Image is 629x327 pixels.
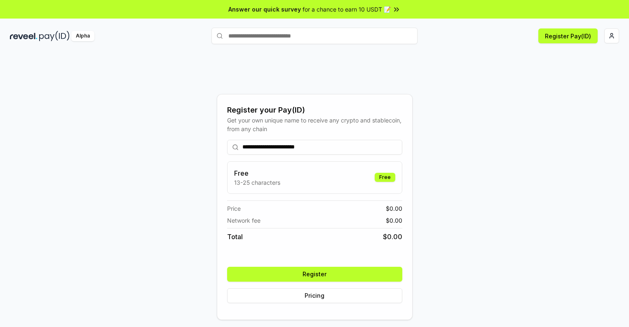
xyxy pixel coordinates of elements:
[386,204,402,213] span: $ 0.00
[227,116,402,133] div: Get your own unique name to receive any crypto and stablecoin, from any chain
[383,232,402,242] span: $ 0.00
[375,173,395,182] div: Free
[227,204,241,213] span: Price
[234,178,280,187] p: 13-25 characters
[538,28,598,43] button: Register Pay(ID)
[10,31,38,41] img: reveel_dark
[303,5,391,14] span: for a chance to earn 10 USDT 📝
[228,5,301,14] span: Answer our quick survey
[227,104,402,116] div: Register your Pay(ID)
[227,288,402,303] button: Pricing
[227,216,261,225] span: Network fee
[386,216,402,225] span: $ 0.00
[227,267,402,282] button: Register
[39,31,70,41] img: pay_id
[234,168,280,178] h3: Free
[227,232,243,242] span: Total
[71,31,94,41] div: Alpha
